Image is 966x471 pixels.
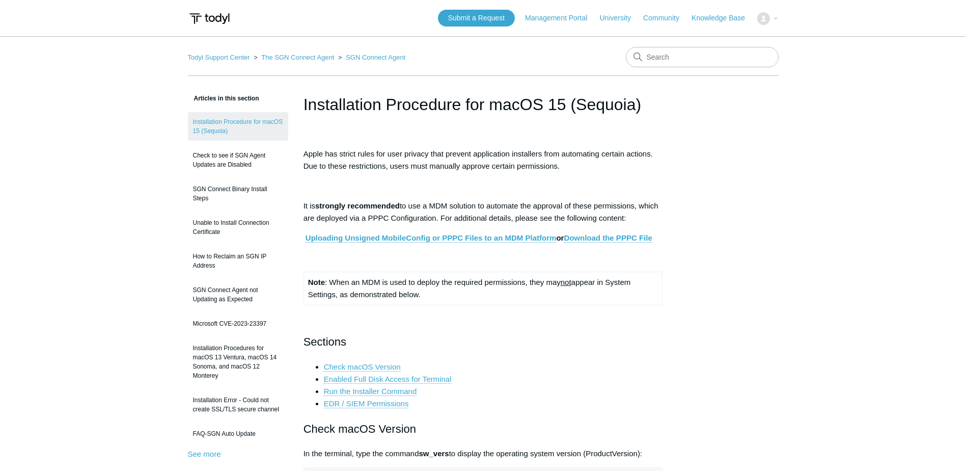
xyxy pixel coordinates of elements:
a: SGN Connect Binary Install Steps [188,179,288,208]
a: Management Portal [525,13,597,23]
p: Apple has strict rules for user privacy that prevent application installers from automating certa... [303,148,663,172]
a: Check macOS Version [324,362,401,372]
a: EDR / SIEM Permissions [324,399,409,408]
h2: Check macOS Version [303,420,663,438]
li: Todyl Support Center [188,54,252,61]
a: SGN Connect Agent [346,54,405,61]
li: The SGN Connect Agent [252,54,336,61]
a: Knowledge Base [692,13,755,23]
a: Submit a Request [438,10,515,27]
a: Microsoft CVE-2023-23397 [188,314,288,333]
a: Uploading Unsigned MobileConfig or PPPC Files to an MDM Platform [306,233,557,243]
a: FAQ-SGN Auto Update [188,424,288,443]
span: Articles in this section [188,95,259,102]
a: Installation Procedures for macOS 13 Ventura, macOS 14 Sonoma, and macOS 12 Monterey [188,338,288,385]
a: Installation Procedure for macOS 15 (Sequoia) [188,112,288,141]
p: In the terminal, type the command to display the operating system version (ProductVersion): [303,448,663,460]
a: Enabled Full Disk Access for Terminal [324,375,452,384]
a: See more [188,450,221,458]
input: Search [626,47,779,67]
img: Todyl Support Center Help Center home page [188,9,231,28]
li: SGN Connect Agent [336,54,405,61]
a: Todyl Support Center [188,54,250,61]
a: Unable to Install Connection Certificate [188,213,288,242]
a: The SGN Connect Agent [261,54,334,61]
a: SGN Connect Agent not Updating as Expected [188,280,288,309]
span: not [561,278,571,286]
strong: Note [308,278,325,286]
strong: or [306,233,652,243]
p: It is to use a MDM solution to automate the approval of these permissions, which are deployed via... [303,200,663,224]
a: Community [643,13,689,23]
a: How to Reclaim an SGN IP Address [188,247,288,275]
a: Check to see if SGN Agent Updates are Disabled [188,146,288,174]
a: Installation Error - Could not create SSL/TLS secure channel [188,390,288,419]
h2: Sections [303,333,663,351]
strong: sw_vers [419,449,449,458]
strong: strongly recommended [315,201,400,210]
a: Download the PPPC File [564,233,652,243]
a: Run the Installer Command [324,387,417,396]
a: University [599,13,641,23]
td: : When an MDM is used to deploy the required permissions, they may appear in System Settings, as ... [303,272,663,305]
h1: Installation Procedure for macOS 15 (Sequoia) [303,92,663,117]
